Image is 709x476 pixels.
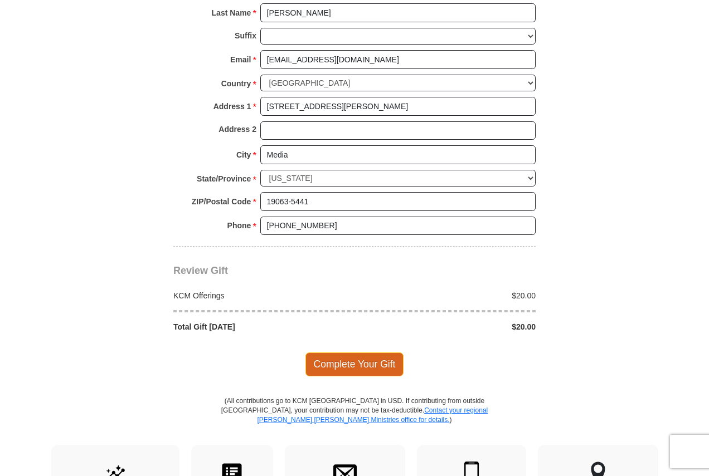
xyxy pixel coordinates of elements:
strong: Email [230,52,251,67]
strong: Address 1 [213,99,251,114]
strong: Last Name [212,5,251,21]
strong: Address 2 [218,121,256,137]
div: KCM Offerings [168,290,355,301]
p: (All contributions go to KCM [GEOGRAPHIC_DATA] in USD. If contributing from outside [GEOGRAPHIC_D... [221,396,488,445]
strong: City [236,147,251,163]
strong: State/Province [197,171,251,187]
div: $20.00 [354,321,542,332]
div: $20.00 [354,290,542,301]
div: Total Gift [DATE] [168,321,355,332]
strong: Suffix [235,28,256,43]
a: Contact your regional [PERSON_NAME] [PERSON_NAME] Ministries office for details. [257,406,488,424]
strong: Country [221,76,251,91]
span: Review Gift [173,265,228,276]
strong: Phone [227,218,251,233]
span: Complete Your Gift [305,352,404,376]
strong: ZIP/Postal Code [192,194,251,209]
